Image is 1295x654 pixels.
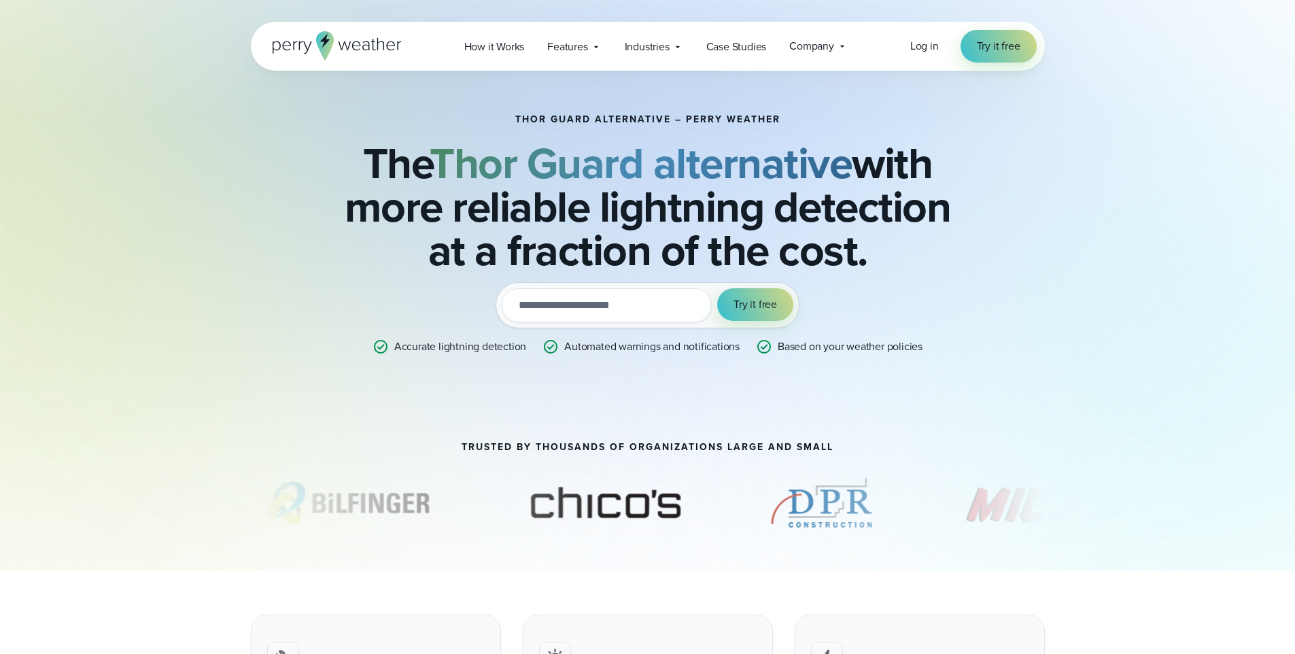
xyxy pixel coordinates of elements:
a: Log in [910,38,939,54]
span: Try it free [977,38,1020,54]
img: DPR-Construction.svg [767,469,876,537]
strong: Thor Guard alternative [430,131,852,195]
a: Case Studies [695,33,778,61]
div: 2 of 11 [509,469,702,537]
button: Try it free [717,288,793,321]
span: Try it free [733,296,777,313]
span: Company [789,38,834,54]
p: Based on your weather policies [778,339,922,355]
h2: The with more reliable lightning detection at a fraction of the cost. [319,141,977,272]
img: Bilfinger.svg [250,469,443,537]
div: slideshow [251,469,1045,544]
img: Chicos.svg [509,469,702,537]
p: Automated warnings and notifications [564,339,740,355]
span: Industries [625,39,670,55]
h1: THOR GUARD ALTERNATIVE – Perry Weather [515,114,780,125]
a: How it Works [453,33,536,61]
div: 1 of 11 [250,469,443,537]
span: How it Works [464,39,525,55]
span: Features [547,39,587,55]
a: Try it free [961,30,1037,63]
span: Case Studies [706,39,767,55]
h2: Trusted by thousands of organizations large and small [462,442,833,453]
div: 3 of 11 [767,469,876,537]
p: Accurate lightning detection [394,339,526,355]
div: 4 of 11 [942,469,1135,537]
img: Milos.svg [942,469,1135,537]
